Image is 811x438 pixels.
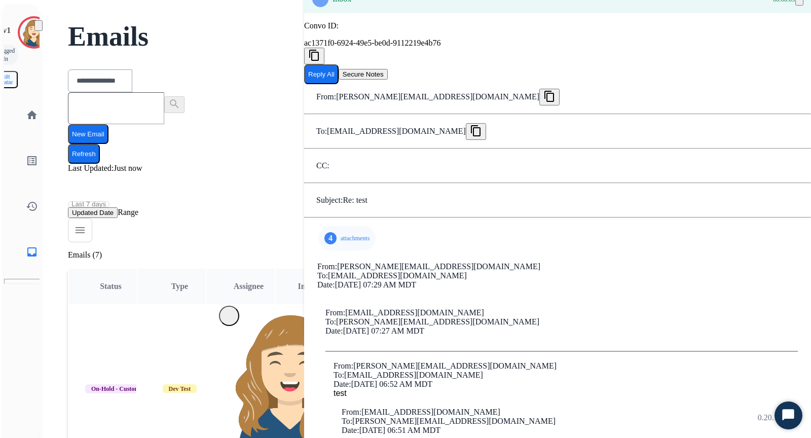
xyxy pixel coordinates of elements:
[316,161,329,170] p: CC:
[337,262,540,271] span: [PERSON_NAME][EMAIL_ADDRESS][DOMAIN_NAME]
[26,246,38,258] mat-icon: inbox
[68,164,114,172] span: Last Updated:
[339,69,388,80] button: Secure Notes
[344,371,483,379] span: [EMAIL_ADDRESS][DOMAIN_NAME]
[71,202,106,206] span: Last 7 days
[114,164,142,172] span: Just now
[334,371,798,380] div: To:
[304,39,441,47] span: ac1371f0-6924-49e5-be0d-9112219e4b76
[342,426,798,435] div: Date:
[342,417,798,426] div: To:
[336,92,539,101] p: [PERSON_NAME][EMAIL_ADDRESS][DOMAIN_NAME]
[304,64,339,84] button: Reply All
[26,155,38,167] mat-icon: list_alt
[316,127,327,136] p: To:
[336,317,539,326] span: [PERSON_NAME][EMAIL_ADDRESS][DOMAIN_NAME]
[342,408,798,417] div: From:
[100,282,122,290] span: Status
[343,196,367,205] p: Re: test
[543,90,556,102] mat-icon: content_copy
[343,326,424,335] span: [DATE] 07:27 AM MDT
[68,208,138,216] span: Range
[345,308,484,317] span: [EMAIL_ADDRESS][DOMAIN_NAME]
[334,361,798,371] div: From:
[470,125,482,137] mat-icon: content_copy
[781,408,795,422] svg: Open Chat
[74,224,86,236] mat-icon: menu
[68,207,118,218] button: Updated Date
[168,98,180,110] mat-icon: search
[20,18,48,47] img: avatar
[334,389,798,398] div: test
[317,262,798,271] div: From:
[325,326,798,336] div: Date:
[234,282,264,290] span: Assignee
[359,426,440,434] span: [DATE] 06:51 AM MDT
[341,234,370,242] p: attachments
[351,380,432,388] span: [DATE] 06:52 AM MDT
[353,361,557,370] span: [PERSON_NAME][EMAIL_ADDRESS][DOMAIN_NAME]
[335,280,416,289] span: [DATE] 07:29 AM MDT
[68,144,100,164] button: Refresh
[26,200,38,212] mat-icon: history
[334,380,798,389] div: Date:
[26,109,38,121] mat-icon: home
[68,124,108,144] button: New Email
[316,196,343,205] p: Subject:
[68,201,109,207] button: Last 7 days
[317,280,798,289] div: Date:
[85,384,151,393] span: On-Hold - Customer
[298,282,338,290] span: Initial Date
[316,92,336,101] p: From:
[758,412,801,424] p: 0.20.1027RC
[325,317,798,326] div: To:
[325,308,798,317] div: From:
[775,401,802,429] button: Start Chat
[328,271,467,280] span: [EMAIL_ADDRESS][DOMAIN_NAME]
[308,49,320,61] mat-icon: content_copy
[352,417,556,425] span: [PERSON_NAME][EMAIL_ADDRESS][DOMAIN_NAME]
[163,384,197,393] span: Dev Test
[68,250,791,260] p: Emails (7)
[68,26,791,47] h2: Emails
[361,408,500,416] span: [EMAIL_ADDRESS][DOMAIN_NAME]
[324,232,337,244] div: 4
[304,21,811,30] p: Convo ID:
[317,271,798,280] div: To:
[327,127,466,136] span: [EMAIL_ADDRESS][DOMAIN_NAME]
[171,282,188,290] span: Type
